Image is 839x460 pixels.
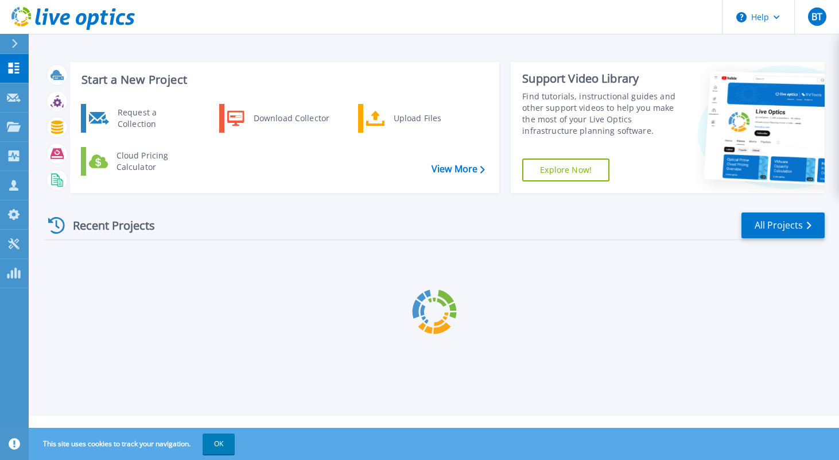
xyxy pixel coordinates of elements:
[112,107,196,130] div: Request a Collection
[522,91,679,137] div: Find tutorials, instructional guides and other support videos to help you make the most of your L...
[81,104,199,133] a: Request a Collection
[248,107,335,130] div: Download Collector
[203,434,235,454] button: OK
[432,164,485,175] a: View More
[219,104,337,133] a: Download Collector
[388,107,473,130] div: Upload Files
[44,211,170,239] div: Recent Projects
[81,147,199,176] a: Cloud Pricing Calculator
[811,12,822,21] span: BT
[358,104,476,133] a: Upload Files
[741,212,825,238] a: All Projects
[111,150,196,173] div: Cloud Pricing Calculator
[522,71,679,86] div: Support Video Library
[81,74,484,86] h3: Start a New Project
[522,159,609,181] a: Explore Now!
[32,434,235,454] span: This site uses cookies to track your navigation.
